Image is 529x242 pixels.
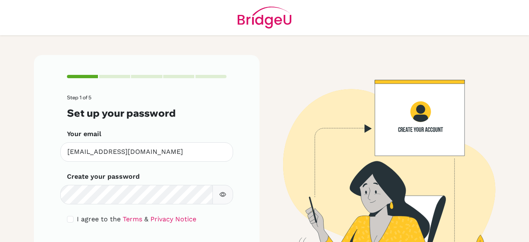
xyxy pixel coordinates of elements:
span: I agree to the [77,215,121,223]
h3: Set up your password [67,107,226,119]
label: Create your password [67,172,140,182]
label: Your email [67,129,101,139]
a: Privacy Notice [150,215,196,223]
span: & [144,215,148,223]
input: Insert your email* [60,142,233,162]
a: Terms [123,215,142,223]
span: Step 1 of 5 [67,94,91,101]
